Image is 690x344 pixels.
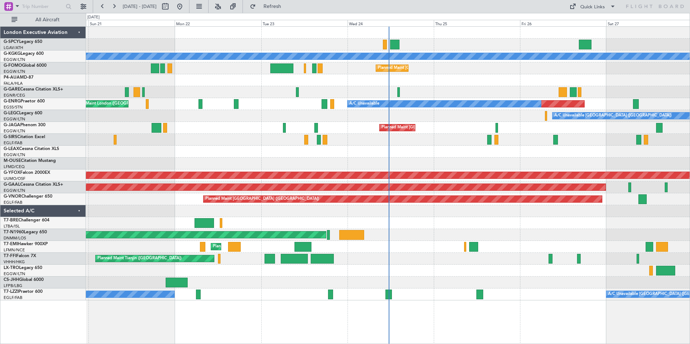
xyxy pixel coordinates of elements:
[4,295,22,300] a: EGLF/FAB
[4,52,44,56] a: G-KGKGLegacy 600
[4,111,42,115] a: G-LEGCLegacy 600
[4,140,22,146] a: EGLF/FAB
[434,20,520,26] div: Thu 25
[246,1,290,12] button: Refresh
[4,278,19,282] span: CS-JHH
[4,254,36,258] a: T7-FFIFalcon 7X
[75,98,156,109] div: AOG Maint London ([GEOGRAPHIC_DATA])
[4,278,44,282] a: CS-JHHGlobal 6000
[4,159,21,163] span: M-OUSE
[4,63,47,68] a: G-FOMOGlobal 6000
[123,3,157,10] span: [DATE] - [DATE]
[4,152,25,158] a: EGGW/LTN
[4,182,20,187] span: G-GAAL
[4,176,25,181] a: UUMO/OSF
[4,63,22,68] span: G-FOMO
[22,1,64,12] input: Trip Number
[87,14,100,21] div: [DATE]
[4,266,19,270] span: LX-TRO
[19,17,76,22] span: All Aircraft
[4,242,48,246] a: T7-EMIHawker 900XP
[4,99,45,103] a: G-ENRGPraetor 600
[4,147,59,151] a: G-LEAXCessna Citation XLS
[4,259,25,265] a: VHHH/HKG
[4,194,21,199] span: G-VNOR
[205,194,319,204] div: Planned Maint [GEOGRAPHIC_DATA] ([GEOGRAPHIC_DATA])
[261,20,348,26] div: Tue 23
[4,123,20,127] span: G-JAGA
[566,1,619,12] button: Quick Links
[520,20,606,26] div: Fri 26
[4,230,47,234] a: T7-N1960Legacy 650
[4,135,17,139] span: G-SIRS
[349,98,379,109] div: A/C Unavailable
[4,290,18,294] span: T7-LZZI
[88,20,175,26] div: Sun 21
[4,52,21,56] span: G-KGKG
[4,69,25,74] a: EGGW/LTN
[4,128,25,134] a: EGGW/LTN
[4,45,23,50] a: LGAV/ATH
[4,105,23,110] a: EGSS/STN
[4,57,25,62] a: EGGW/LTN
[4,81,23,86] a: FALA/HLA
[554,110,672,121] div: A/C Unavailable [GEOGRAPHIC_DATA] ([GEOGRAPHIC_DATA])
[381,122,495,133] div: Planned Maint [GEOGRAPHIC_DATA] ([GEOGRAPHIC_DATA])
[4,242,18,246] span: T7-EMI
[580,4,605,11] div: Quick Links
[4,171,20,175] span: G-YFOX
[4,111,19,115] span: G-LEGC
[97,253,182,264] div: Planned Maint Tianjin ([GEOGRAPHIC_DATA])
[4,87,63,92] a: G-GARECessna Citation XLS+
[4,159,56,163] a: M-OUSECitation Mustang
[257,4,288,9] span: Refresh
[4,290,43,294] a: T7-LZZIPraetor 600
[348,20,434,26] div: Wed 24
[4,75,20,80] span: P4-AUA
[378,63,492,74] div: Planned Maint [GEOGRAPHIC_DATA] ([GEOGRAPHIC_DATA])
[4,40,42,44] a: G-SPCYLegacy 650
[4,188,25,193] a: EGGW/LTN
[4,182,63,187] a: G-GAALCessna Citation XLS+
[4,93,25,98] a: EGNR/CEG
[4,235,26,241] a: DNMM/LOS
[4,230,24,234] span: T7-N1960
[4,194,52,199] a: G-VNORChallenger 650
[4,271,25,277] a: EGGW/LTN
[4,266,42,270] a: LX-TROLegacy 650
[4,75,34,80] a: P4-AUAMD-87
[4,247,25,253] a: LFMN/NCE
[4,116,25,122] a: EGGW/LTN
[175,20,261,26] div: Mon 22
[8,14,78,26] button: All Aircraft
[4,99,21,103] span: G-ENRG
[4,135,45,139] a: G-SIRSCitation Excel
[4,200,22,205] a: EGLF/FAB
[4,123,45,127] a: G-JAGAPhenom 300
[4,283,22,288] a: LFPB/LBG
[4,218,49,222] a: T7-BREChallenger 604
[4,218,18,222] span: T7-BRE
[4,164,25,169] a: LFMD/CEQ
[213,241,282,252] div: Planned Maint [GEOGRAPHIC_DATA]
[4,147,19,151] span: G-LEAX
[4,254,16,258] span: T7-FFI
[4,171,50,175] a: G-YFOXFalcon 2000EX
[4,87,20,92] span: G-GARE
[4,224,20,229] a: LTBA/ISL
[4,40,19,44] span: G-SPCY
